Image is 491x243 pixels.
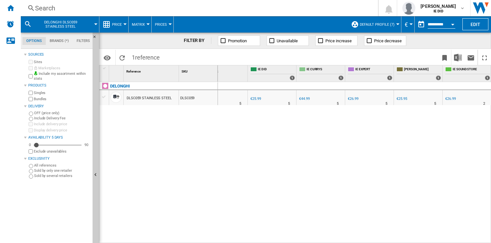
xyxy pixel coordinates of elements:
span: DELONGHI DLSC059 STAINLESS STEEL [34,20,87,29]
div: Exclusivity [28,156,90,161]
input: Sold by several retailers [29,174,33,179]
div: 1 offers sold by IE HARVEY NORMAN [436,75,441,80]
input: Display delivery price [29,128,33,132]
div: €25.95 [397,97,407,101]
input: Include delivery price [29,122,33,126]
div: € [405,16,411,33]
div: Sort None [110,65,123,75]
label: Sold by only one retailer [34,168,90,173]
md-menu: Currency [401,16,415,33]
button: Price decrease [364,35,406,46]
span: Price decrease [374,38,402,43]
div: SKU Sort None [180,65,218,75]
div: Sort None [125,65,179,75]
div: Sort None [200,65,247,75]
div: 90 [83,142,90,147]
span: IE EXPERT [355,67,392,73]
span: Matrix [132,22,145,27]
md-tab-item: Filters [73,37,94,45]
input: Bundles [29,97,33,101]
span: reference [135,54,160,61]
div: Availability 5 Days [28,135,90,140]
img: profile.jpg [402,2,415,15]
span: Prices [155,22,167,27]
button: Send this report by email [464,50,477,65]
div: €26.99 [348,97,358,101]
div: Delivery Time : 5 days [434,101,436,107]
button: md-calendar [415,18,428,31]
div: €44.99 [298,96,309,102]
div: DELONGHI DLSC059 STAINLESS STEEL [24,16,96,33]
div: DLSC059 [179,90,218,105]
label: Bundles [34,97,90,101]
label: Include my assortment within stats [34,71,90,81]
div: Profile Max Sort None [200,65,247,75]
button: Download in Excel [451,50,464,65]
div: Delivery Time : 5 days [239,101,241,107]
span: Promotion [228,38,247,43]
label: Marketplaces [34,66,90,71]
span: Reference [126,70,141,73]
input: Sold by only one retailer [29,169,33,173]
label: All references [34,163,90,168]
div: 1 offers sold by IE CURRYS [338,75,344,80]
label: OFF (price only) [34,111,90,115]
span: IE SOUNDSTORE [453,67,490,73]
div: €25.99 [249,96,261,102]
button: Price [112,16,125,33]
div: €26.99 [347,96,358,102]
button: Price increase [315,35,358,46]
span: Unavailable [277,38,298,43]
button: Prices [155,16,170,33]
div: Sources [28,52,90,57]
div: Delivery Time : 5 days [385,101,387,107]
button: Unavailable [267,35,309,46]
img: alerts-logo.svg [6,20,14,28]
button: Hide [93,33,100,44]
div: 1 offers sold by IE DID [290,75,295,80]
div: Sort None [180,65,218,75]
label: Include delivery price [34,122,90,127]
div: Products [28,83,90,88]
b: IE DID [434,9,443,13]
div: Price [103,16,125,33]
input: All references [29,164,33,168]
md-tab-item: Brands (*) [46,37,73,45]
md-tab-item: Options [22,37,46,45]
button: Edit [462,18,488,30]
md-slider: Availability [34,142,82,148]
span: € [405,21,408,28]
input: Singles [29,91,33,95]
div: Delivery Time : 5 days [337,101,339,107]
div: €25.95 [396,96,407,102]
button: Matrix [132,16,148,33]
div: Click to filter on that brand [110,82,130,90]
div: 1 offers sold by IE EXPERT [387,75,392,80]
div: [PERSON_NAME] 1 offers sold by IE HARVEY NORMAN [395,65,442,82]
div: 0 [27,142,32,147]
input: Display delivery price [29,149,33,154]
span: [PERSON_NAME] [421,3,456,9]
span: 1 [129,50,163,63]
div: 1 offers sold by IE SOUNDSTORE [485,75,490,80]
span: SKU [182,70,188,73]
label: Sold by several retailers [34,173,90,178]
button: Promotion [218,35,260,46]
div: €26.99 [445,97,456,101]
button: Options [101,52,114,63]
div: Delivery [28,104,90,109]
input: Include my assortment within stats [29,72,33,80]
div: DLSC059 STAINLESS STEEL [127,91,172,106]
button: DELONGHI DLSC059 STAINLESS STEEL [34,16,93,33]
button: Open calendar [447,18,459,29]
span: IE CURRYS [307,67,344,73]
span: IE DID [258,67,295,73]
span: Default profile (7) [360,22,395,27]
div: €25.99 [250,97,261,101]
button: Default profile (7) [360,16,398,33]
div: IE EXPERT 1 offers sold by IE EXPERT [346,65,394,82]
div: Search [35,4,361,13]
